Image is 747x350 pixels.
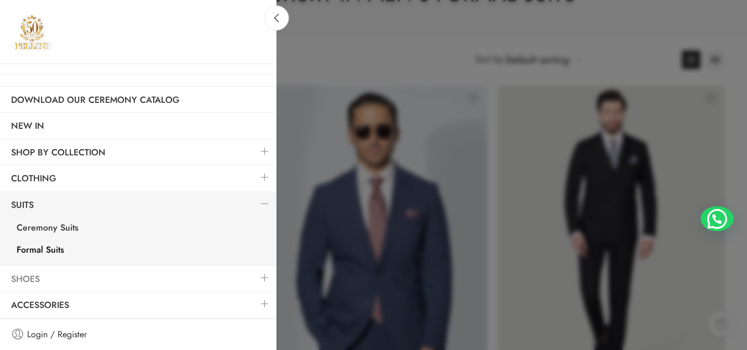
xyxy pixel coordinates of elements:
[11,327,265,342] a: Login / Register
[11,11,53,53] img: Pellini
[6,240,276,263] a: Formal Suits
[11,11,53,53] a: Pellini -
[6,218,276,241] a: Ceremony Suits
[27,327,87,342] span: Login / Register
